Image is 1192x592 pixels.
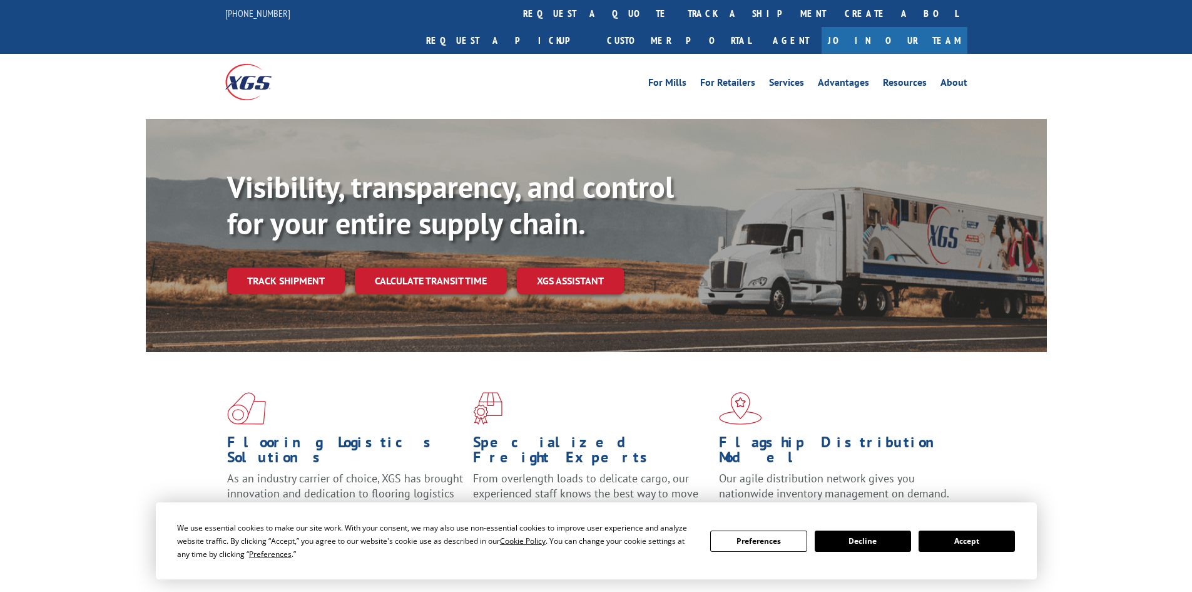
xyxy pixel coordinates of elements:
span: Cookie Policy [500,536,546,546]
a: Resources [883,78,927,91]
button: Accept [919,531,1015,552]
img: xgs-icon-flagship-distribution-model-red [719,392,762,425]
a: Track shipment [227,267,345,294]
a: About [940,78,967,91]
b: Visibility, transparency, and control for your entire supply chain. [227,167,674,242]
a: Join Our Team [822,27,967,54]
img: xgs-icon-total-supply-chain-intelligence-red [227,392,266,425]
a: For Retailers [700,78,755,91]
a: Agent [760,27,822,54]
p: From overlength loads to delicate cargo, our experienced staff knows the best way to move your fr... [473,471,710,527]
a: For Mills [648,78,686,91]
a: Calculate transit time [355,267,507,294]
img: xgs-icon-focused-on-flooring-red [473,392,502,425]
span: Our agile distribution network gives you nationwide inventory management on demand. [719,471,949,501]
h1: Specialized Freight Experts [473,435,710,471]
a: Request a pickup [417,27,598,54]
a: Customer Portal [598,27,760,54]
div: We use essential cookies to make our site work. With your consent, we may also use non-essential ... [177,521,695,561]
a: Services [769,78,804,91]
div: Cookie Consent Prompt [156,502,1037,579]
h1: Flooring Logistics Solutions [227,435,464,471]
span: Preferences [249,549,292,559]
button: Preferences [710,531,807,552]
button: Decline [815,531,911,552]
span: As an industry carrier of choice, XGS has brought innovation and dedication to flooring logistics... [227,471,463,516]
a: [PHONE_NUMBER] [225,7,290,19]
a: Advantages [818,78,869,91]
h1: Flagship Distribution Model [719,435,955,471]
a: XGS ASSISTANT [517,267,624,294]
